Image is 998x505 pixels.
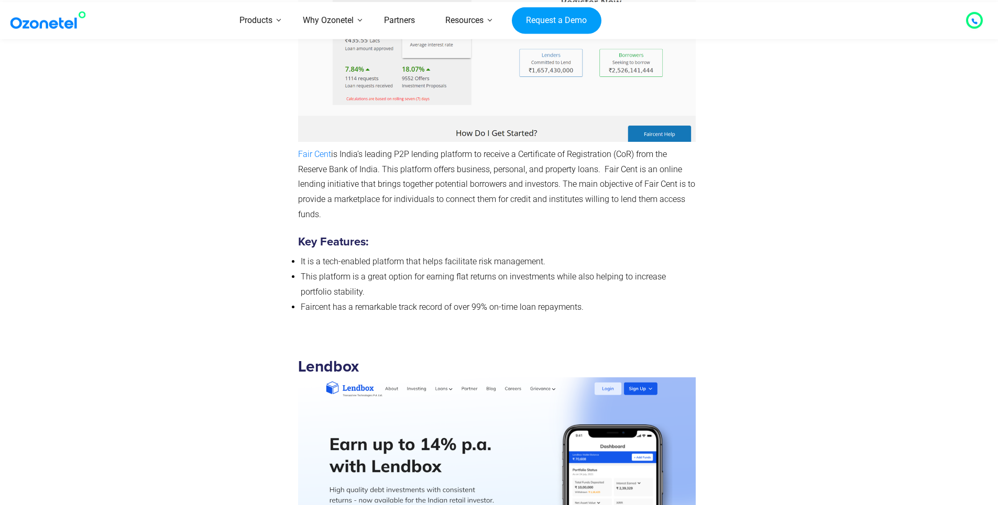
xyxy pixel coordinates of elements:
[298,149,695,219] span: is India’s leading P2P lending platform to receive a Certificate of Registration (CoR) from the R...
[288,2,369,39] a: Why Ozonetel
[298,359,701,470] strong: Lendbox
[301,272,666,297] span: This platform is a great option for earning flat returns on investments while also helping to inc...
[369,2,430,39] a: Partners
[301,256,545,266] span: It is a tech-enabled platform that helps facilitate risk management.
[430,2,499,39] a: Resources
[298,149,331,159] a: Fair Cent
[301,302,584,312] span: Faircent has a remarkable track record of over 99% on-time loan repayments.
[512,7,601,34] a: Request a Demo
[298,237,368,248] strong: Key Features:
[224,2,288,39] a: Products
